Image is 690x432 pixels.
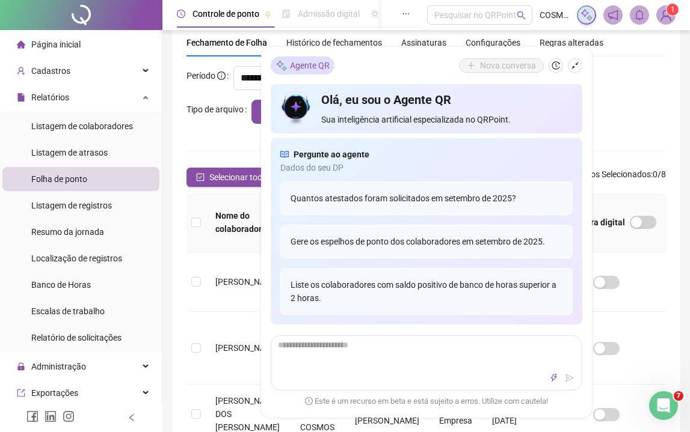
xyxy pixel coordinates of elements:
[552,62,560,70] span: history
[674,391,683,401] span: 7
[634,10,645,20] span: bell
[17,67,25,75] span: user-add
[215,277,280,287] span: [PERSON_NAME]
[580,8,593,22] img: sparkle-icon.fc2bf0ac1784a2077858766a79e2daf3.svg
[215,396,280,432] span: [PERSON_NAME] DOS [PERSON_NAME]
[608,10,618,20] span: notification
[321,114,572,127] span: Sua inteligência artificial especializada no QRPoint.
[17,362,25,371] span: lock
[186,71,215,81] span: Período
[280,162,573,175] span: Dados do seu DP
[280,225,573,259] div: Gere os espelhos de ponto dos colaboradores em setembro de 2025.
[31,148,108,157] span: Listagem de atrasos
[564,169,651,179] span: Registros Selecionados
[17,40,25,49] span: home
[217,71,226,80] span: info-circle
[31,306,105,316] span: Escalas de trabalho
[671,5,675,14] span: 1
[550,374,558,383] span: thunderbolt
[264,11,271,18] span: pushpin
[564,168,666,187] span: : 0 / 8
[401,38,446,47] span: Assinaturas
[459,59,544,73] button: Nova conversa
[667,4,679,16] sup: Atualize o seu contato no menu Meus Dados
[305,396,548,408] span: Este é um recurso em beta e está sujeito a erros. Utilize com cautela!
[280,92,312,127] img: icon
[196,173,205,181] span: check-square
[31,121,133,131] span: Listagem de colaboradores
[286,38,382,47] span: Histórico de fechamentos
[31,201,112,210] span: Listagem de registros
[321,92,572,109] h4: Olá, eu sou o Agente QR
[186,103,244,116] span: Tipo de arquivo
[540,8,570,22] span: COSMOS
[215,343,280,353] span: [PERSON_NAME]
[280,182,573,216] div: Quantos atestados foram solicitados em setembro de 2025?
[177,10,185,18] span: clock-circle
[280,148,289,162] span: read
[193,9,259,19] span: Controle de ponto
[31,280,91,290] span: Banco de Horas
[45,410,57,422] span: linkedin
[466,38,520,47] span: Configurações
[31,66,70,76] span: Cadastros
[26,410,39,422] span: facebook
[271,57,334,75] div: Agente QR
[215,209,271,236] span: Nome do colaborador
[547,371,561,386] button: thunderbolt
[31,388,78,398] span: Exportações
[31,93,69,102] span: Relatórios
[280,269,573,315] div: Liste os colaboradores com saldo positivo de banco de horas superior a 2 horas.
[562,371,577,386] button: send
[298,9,360,19] span: Admissão digital
[305,397,313,405] span: exclamation-circle
[371,10,379,18] span: sun
[31,333,122,342] span: Relatório de solicitações
[31,227,104,237] span: Resumo da jornada
[282,10,291,18] span: file-done
[31,174,87,184] span: Folha de ponto
[63,410,75,422] span: instagram
[517,11,526,20] span: search
[649,391,678,420] iframe: Intercom live chat
[209,171,271,184] span: Selecionar todos
[31,40,81,49] span: Página inicial
[186,168,281,187] button: Selecionar todos
[402,10,410,18] span: ellipsis
[571,62,579,70] span: shrink
[276,59,288,72] img: sparkle-icon.fc2bf0ac1784a2077858766a79e2daf3.svg
[540,38,603,47] span: Regras alteradas
[657,6,675,24] img: 74037
[31,254,122,263] span: Localização de registros
[17,93,25,102] span: file
[31,362,86,371] span: Administração
[128,413,136,422] span: left
[294,148,369,162] span: Pergunte ao agente
[17,389,25,397] span: export
[186,38,267,47] span: Fechamento de Folha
